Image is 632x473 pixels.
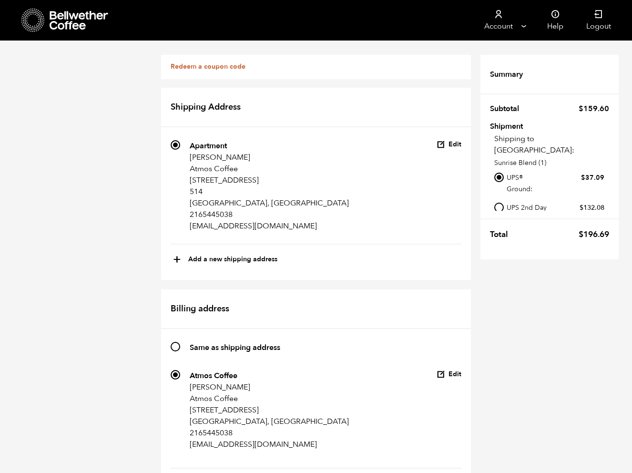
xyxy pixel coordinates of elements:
h2: Shipping Address [161,88,471,128]
strong: Apartment [190,141,227,151]
span: $ [580,203,583,212]
p: [GEOGRAPHIC_DATA], [GEOGRAPHIC_DATA] [190,416,349,427]
span: $ [579,103,583,114]
label: UPS 2nd Day Air®: [507,201,604,225]
p: 2165445038 [190,427,349,439]
bdi: 132.08 [580,203,604,212]
button: +Add a new shipping address [173,252,277,268]
input: Apartment [PERSON_NAME] Atmos Coffee [STREET_ADDRESS] 514 [GEOGRAPHIC_DATA], [GEOGRAPHIC_DATA] 21... [171,140,180,150]
p: Sunrise Blend (1) [494,158,609,168]
p: Shipping to [GEOGRAPHIC_DATA]: [494,133,609,156]
span: $ [581,173,585,182]
label: UPS® Ground: [507,171,604,195]
p: Atmos Coffee [190,163,349,175]
th: Total [490,224,514,245]
p: [STREET_ADDRESS] [190,175,349,186]
p: [STREET_ADDRESS] [190,404,349,416]
p: [EMAIL_ADDRESS][DOMAIN_NAME] [190,220,349,232]
h2: Billing address [161,289,471,329]
strong: Same as shipping address [190,342,280,353]
bdi: 159.60 [579,103,609,114]
p: 2165445038 [190,209,349,220]
bdi: 37.09 [581,173,604,182]
p: [PERSON_NAME] [190,152,349,163]
th: Subtotal [490,99,525,119]
button: Edit [437,140,461,149]
th: Summary [490,64,529,84]
a: Redeem a coupon code [171,62,245,71]
p: [GEOGRAPHIC_DATA], [GEOGRAPHIC_DATA] [190,197,349,209]
p: [EMAIL_ADDRESS][DOMAIN_NAME] [190,439,349,450]
span: + [173,252,181,268]
span: $ [579,229,583,240]
p: Atmos Coffee [190,393,349,404]
strong: Atmos Coffee [190,370,237,381]
button: Edit [437,370,461,379]
input: Same as shipping address [171,342,180,351]
bdi: 196.69 [579,229,609,240]
input: Atmos Coffee [PERSON_NAME] Atmos Coffee [STREET_ADDRESS] [GEOGRAPHIC_DATA], [GEOGRAPHIC_DATA] 216... [171,370,180,380]
th: Shipment [490,123,545,129]
p: 514 [190,186,349,197]
p: [PERSON_NAME] [190,381,349,393]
